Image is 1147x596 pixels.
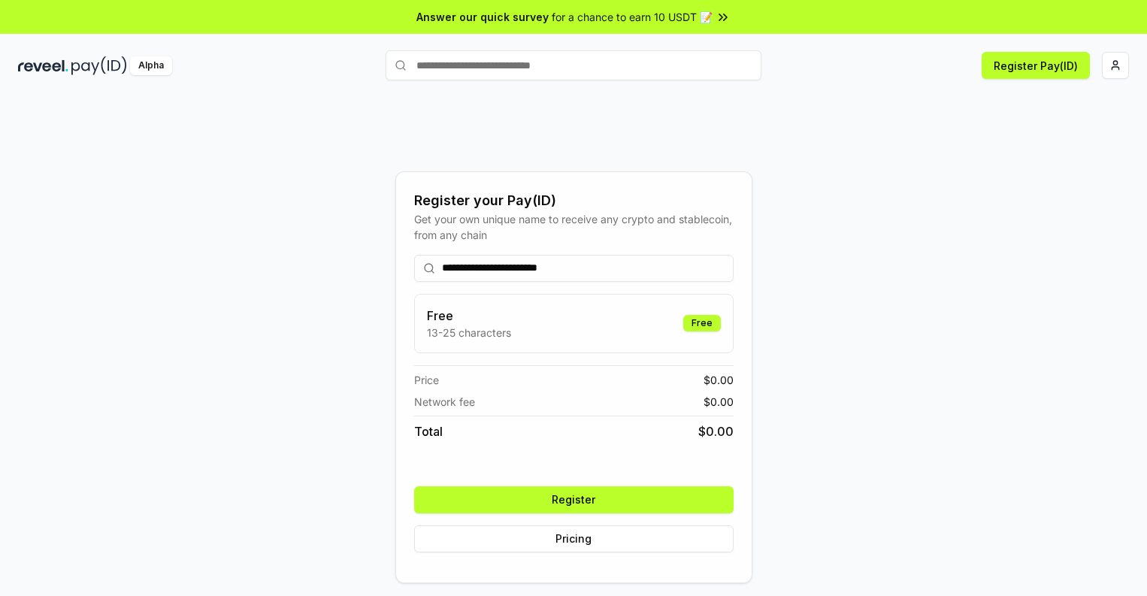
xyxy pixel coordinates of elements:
[427,307,511,325] h3: Free
[414,422,443,440] span: Total
[683,315,721,331] div: Free
[704,394,734,410] span: $ 0.00
[698,422,734,440] span: $ 0.00
[552,9,713,25] span: for a chance to earn 10 USDT 📝
[414,394,475,410] span: Network fee
[414,211,734,243] div: Get your own unique name to receive any crypto and stablecoin, from any chain
[414,525,734,552] button: Pricing
[130,56,172,75] div: Alpha
[414,372,439,388] span: Price
[704,372,734,388] span: $ 0.00
[427,325,511,340] p: 13-25 characters
[414,190,734,211] div: Register your Pay(ID)
[982,52,1090,79] button: Register Pay(ID)
[71,56,127,75] img: pay_id
[416,9,549,25] span: Answer our quick survey
[18,56,68,75] img: reveel_dark
[414,486,734,513] button: Register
